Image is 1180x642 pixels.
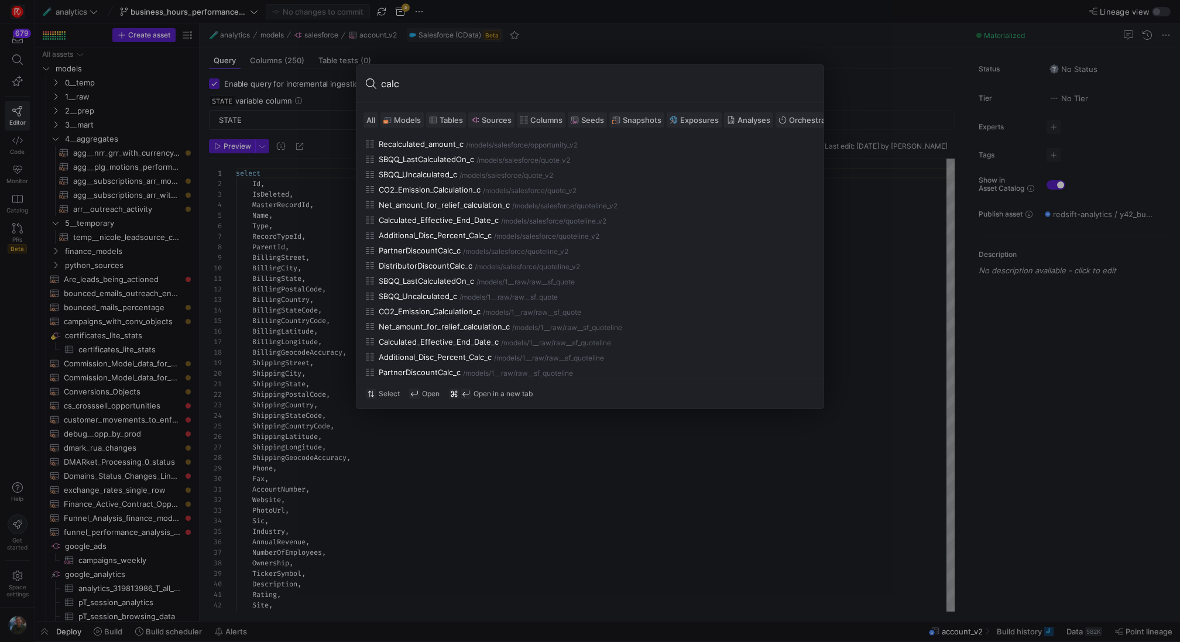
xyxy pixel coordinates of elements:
div: salesforce [491,248,525,256]
span: Sources [482,115,512,125]
div: Open [409,389,440,399]
div: /quoteline_v2 [574,202,618,210]
div: DistributorDiscountCalc_c [379,261,472,270]
div: /quoteline_v2 [537,263,580,271]
div: salesforce [488,171,522,180]
div: /models/ [501,339,529,347]
div: 1__raw [522,354,544,362]
div: /quote_v2 [545,187,577,195]
span: Columns [530,115,562,125]
div: salesforce [511,187,545,195]
div: /quote_v2 [522,171,553,180]
div: /models/ [475,263,503,271]
div: /opportunity_v2 [528,141,578,149]
div: Net_amount_for_relief_calculation_c [379,322,510,331]
button: Models [380,112,424,128]
span: Analyses [737,115,770,125]
button: Orchestrations [776,112,846,128]
div: salesforce [503,263,537,271]
div: CO2_Emission_Calculation_c [379,185,481,194]
div: 1__raw [540,324,562,332]
span: ⌘ [449,389,459,399]
div: /raw__sf_quoteline [551,339,611,347]
span: Orchestrations [789,115,843,125]
div: 1__raw [505,278,527,286]
div: salesforce [522,232,556,241]
button: Tables [426,112,466,128]
div: /quoteline_v2 [556,232,599,241]
div: /models/ [483,308,511,317]
span: All [366,115,375,125]
div: Additional_Disc_Percent_Calc_c [379,231,492,240]
div: Recalculated_amount_c [379,139,464,149]
div: PartnerDiscountCalc_c [379,246,461,255]
button: Columns [517,112,565,128]
div: Open in a new tab [449,389,533,399]
div: /raw__sf_quoteline [544,354,604,362]
div: /models/ [494,232,522,241]
span: Seeds [581,115,604,125]
div: Select [366,389,400,399]
div: Calculated_Effective_End_Date_c [379,337,499,346]
div: /quoteline_v2 [525,248,568,256]
div: /models/ [466,141,494,149]
div: /models/ [463,248,491,256]
div: 1__raw [491,369,513,377]
button: Exposures [667,112,722,128]
button: Seeds [568,112,607,128]
div: /models/ [476,156,505,164]
div: /models/ [483,187,511,195]
div: Additional_Disc_Percent_Calc_c [379,352,492,362]
div: SBQQ_Uncalculated_c [379,291,457,301]
span: Tables [440,115,463,125]
div: 1__raw [511,308,533,317]
div: /models/ [463,369,491,377]
div: /raw__sf_quote [510,293,558,301]
div: /models/ [459,171,488,180]
div: 1__raw [488,293,510,301]
span: Exposures [680,115,719,125]
div: /models/ [494,354,522,362]
div: salesforce [540,202,574,210]
div: Calculated_Effective_End_Date_c [379,215,499,225]
div: 1__raw [529,339,551,347]
input: Search or run a command [381,74,814,93]
button: Analyses [724,112,773,128]
div: /quoteline_v2 [563,217,606,225]
div: Net_amount_for_relief_calculation_c [379,200,510,210]
div: SBQQ_Uncalculated_c [379,170,457,179]
div: /models/ [512,202,540,210]
div: salesforce [494,141,528,149]
div: PartnerDiscountCalc_c [379,368,461,377]
div: /models/ [476,278,505,286]
div: /models/ [501,217,529,225]
div: /models/ [512,324,540,332]
button: All [363,112,378,128]
div: /raw__sf_quoteline [562,324,622,332]
div: /raw__sf_quote [527,278,575,286]
div: /quote_v2 [538,156,570,164]
span: Snapshots [623,115,661,125]
div: salesforce [529,217,563,225]
button: Snapshots [609,112,664,128]
button: Sources [468,112,514,128]
div: /raw__sf_quoteline [513,369,573,377]
div: salesforce [505,156,538,164]
div: /models/ [459,293,488,301]
div: SBQQ_LastCalculatedOn_c [379,155,474,164]
span: Models [394,115,421,125]
div: SBQQ_LastCalculatedOn_c [379,276,474,286]
div: CO2_Emission_Calculation_c [379,307,481,316]
div: /raw__sf_quote [533,308,581,317]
